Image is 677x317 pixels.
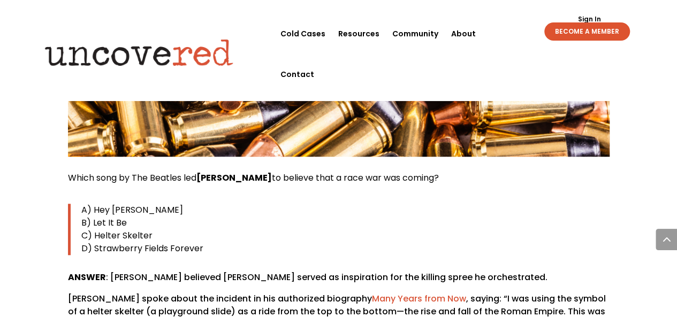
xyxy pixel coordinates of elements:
[81,229,153,242] span: C) Helter Skelter
[544,22,630,41] a: BECOME A MEMBER
[81,217,127,229] span: B) Let It Be
[36,32,242,73] img: Uncovered logo
[338,13,379,54] a: Resources
[196,172,272,184] strong: [PERSON_NAME]
[372,292,466,305] a: Many Years from Now
[68,172,439,184] span: Which song by The Beatles led to believe that a race war was coming?
[280,54,314,95] a: Contact
[392,13,438,54] a: Community
[280,13,325,54] a: Cold Cases
[68,271,106,283] strong: ANSWER
[451,13,476,54] a: About
[81,242,203,254] span: D) Strawberry Fields Forever
[68,271,610,292] p: : [PERSON_NAME] believed [PERSON_NAME] served as inspiration for the killing spree he orchestrated.
[81,204,183,216] span: A) Hey [PERSON_NAME]
[572,16,606,22] a: Sign In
